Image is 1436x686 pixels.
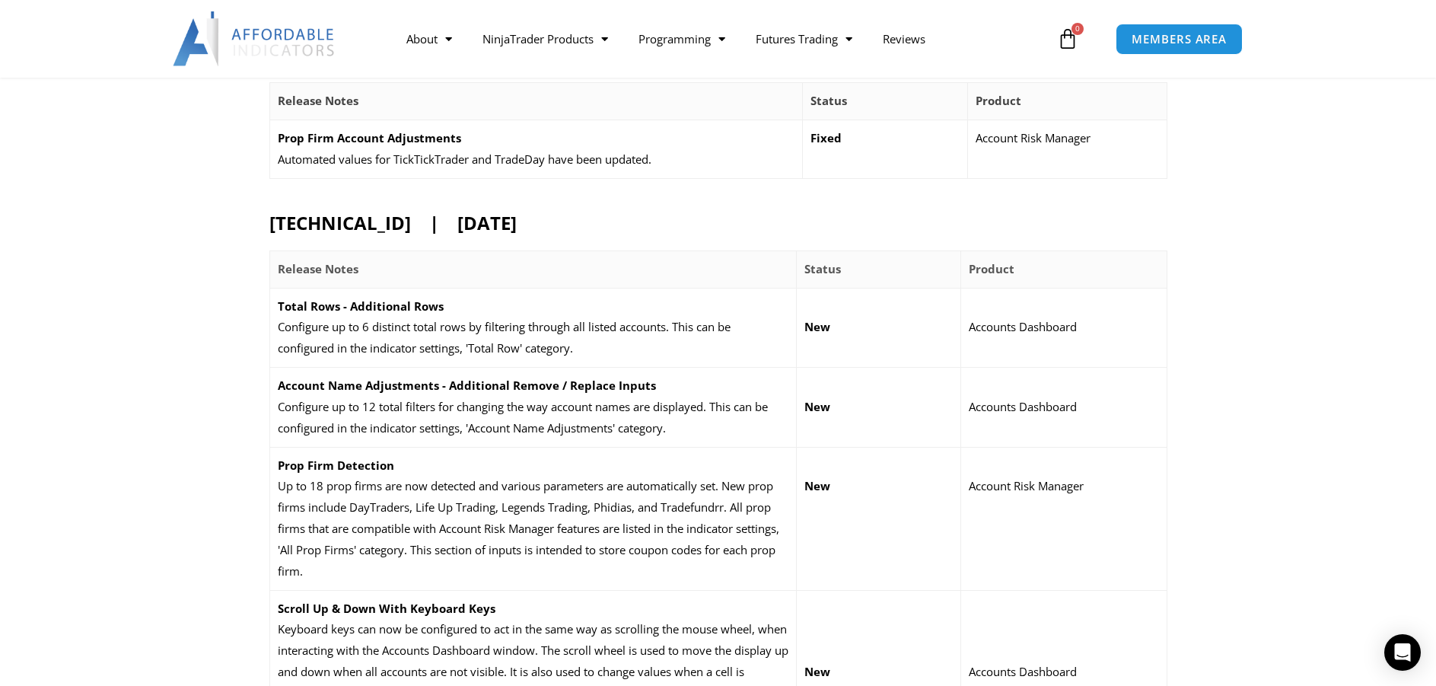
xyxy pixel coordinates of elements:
[278,317,789,359] p: Configure up to 6 distinct total rows by filtering through all listed accounts. This can be confi...
[1034,17,1101,61] a: 0
[467,21,623,56] a: NinjaTrader Products
[1116,24,1243,55] a: MEMBERS AREA
[278,298,444,314] strong: Total Rows - Additional Rows
[391,21,1053,56] nav: Menu
[976,93,1021,108] strong: Product
[804,399,830,414] strong: New
[868,21,941,56] a: Reviews
[391,21,467,56] a: About
[969,662,1158,683] p: Accounts Dashboard
[804,478,830,493] strong: New
[1384,634,1421,671] div: Open Intercom Messenger
[173,11,336,66] img: LogoAI | Affordable Indicators – NinjaTrader
[810,93,847,108] strong: Status
[278,601,495,616] strong: Scroll Up & Down With Keyboard Keys
[278,130,461,145] strong: Prop Firm Account Adjustments
[976,128,1158,149] p: Account Risk Manager
[278,378,656,393] strong: Account Name Adjustments - Additional Remove / Replace Inputs
[278,458,394,473] strong: Prop Firm Detection
[804,261,841,276] strong: Status
[969,397,1158,418] p: Accounts Dashboard
[278,93,358,108] strong: Release Notes
[278,397,789,439] p: Configure up to 12 total filters for changing the way account names are displayed. This can be co...
[969,317,1158,338] p: Accounts Dashboard
[969,476,1158,497] p: Account Risk Manager
[623,21,740,56] a: Programming
[278,149,794,171] p: Automated values for TickTickTrader and TradeDay have been updated.
[804,664,830,679] strong: New
[1132,34,1227,45] span: MEMBERS AREA
[810,130,842,145] strong: Fixed
[278,261,358,276] strong: Release Notes
[1071,23,1084,35] span: 0
[269,211,1167,235] h2: [TECHNICAL_ID] | [DATE]
[969,261,1014,276] strong: Product
[804,319,830,334] strong: New
[740,21,868,56] a: Futures Trading
[278,476,789,582] p: Up to 18 prop firms are now detected and various parameters are automatically set. New prop firms...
